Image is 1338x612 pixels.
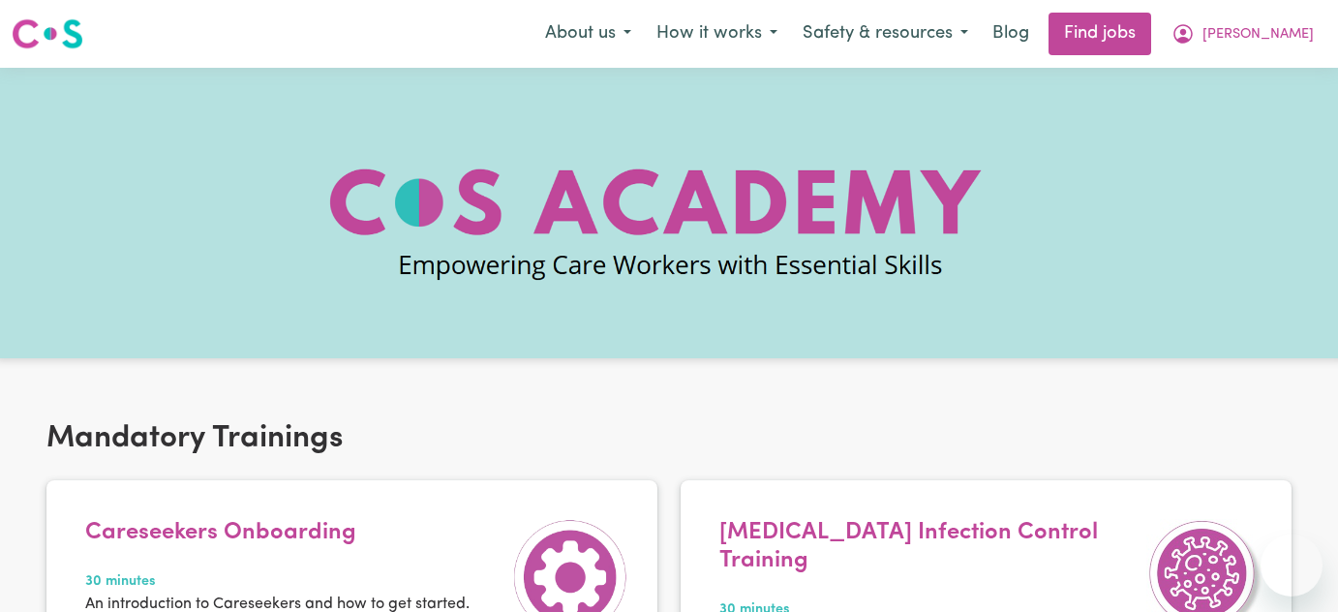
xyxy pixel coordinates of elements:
button: About us [532,14,644,54]
a: Find jobs [1049,13,1151,55]
a: Blog [981,13,1041,55]
h4: [MEDICAL_DATA] Infection Control Training [719,519,1137,575]
button: My Account [1159,14,1326,54]
button: How it works [644,14,790,54]
iframe: Button to launch messaging window [1261,535,1323,597]
span: 30 minutes [85,571,470,593]
h2: Mandatory Trainings [46,420,1292,457]
img: Careseekers logo [12,16,83,51]
h4: Careseekers Onboarding [85,519,470,547]
span: [PERSON_NAME] [1202,24,1314,46]
a: Careseekers logo [12,12,83,56]
button: Safety & resources [790,14,981,54]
